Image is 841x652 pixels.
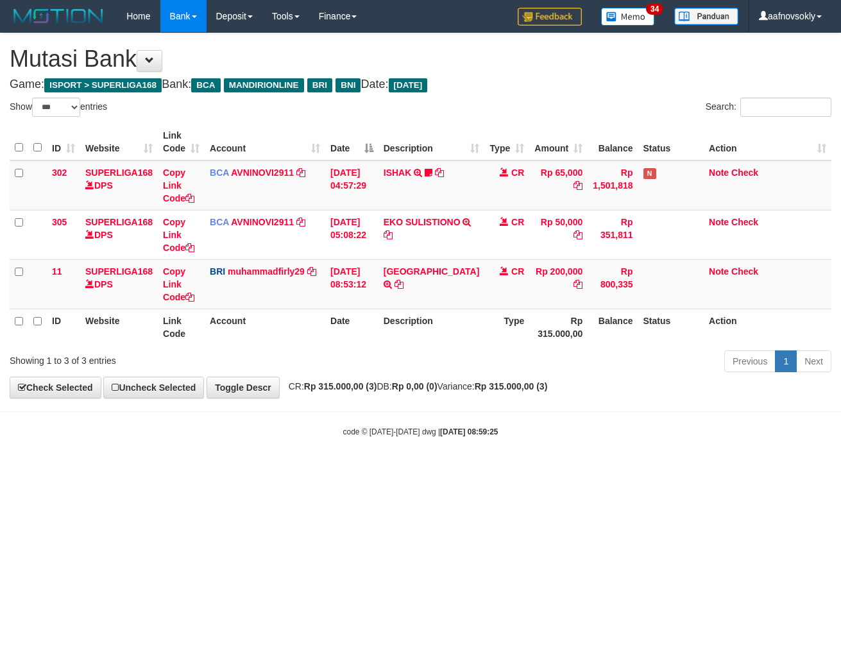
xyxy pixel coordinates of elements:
[47,309,80,345] th: ID
[158,309,205,345] th: Link Code
[80,124,158,160] th: Website: activate to sort column ascending
[646,3,663,15] span: 34
[588,259,638,309] td: Rp 800,335
[10,377,101,399] a: Check Selected
[588,160,638,210] td: Rp 1,501,818
[85,217,153,227] a: SUPERLIGA168
[573,279,582,289] a: Copy Rp 200,000 to clipboard
[384,230,393,240] a: Copy EKO SULISTIONO to clipboard
[588,124,638,160] th: Balance
[163,167,194,203] a: Copy Link Code
[775,350,797,372] a: 1
[511,217,524,227] span: CR
[80,160,158,210] td: DPS
[228,266,305,277] a: muhammadfirly29
[32,98,80,117] select: Showentries
[440,427,498,436] strong: [DATE] 08:59:25
[343,427,498,436] small: code © [DATE]-[DATE] dwg |
[378,309,485,345] th: Description
[384,167,412,178] a: ISHAK
[674,8,738,25] img: panduan.png
[740,98,831,117] input: Search:
[475,381,548,391] strong: Rp 315.000,00 (3)
[325,160,378,210] td: [DATE] 04:57:29
[529,309,588,345] th: Rp 315.000,00
[80,309,158,345] th: Website
[395,279,404,289] a: Copy BUKIT JULIAN to clipboard
[205,124,325,160] th: Account: activate to sort column ascending
[731,266,758,277] a: Check
[210,266,225,277] span: BRI
[103,377,204,399] a: Uncheck Selected
[224,78,304,92] span: MANDIRIONLINE
[573,230,582,240] a: Copy Rp 50,000 to clipboard
[231,217,294,227] a: AVNINOVI2911
[52,266,62,277] span: 11
[163,217,194,253] a: Copy Link Code
[85,266,153,277] a: SUPERLIGA168
[511,266,524,277] span: CR
[210,217,229,227] span: BCA
[731,167,758,178] a: Check
[207,377,280,399] a: Toggle Descr
[52,217,67,227] span: 305
[325,309,378,345] th: Date
[384,217,461,227] a: EKO SULISTIONO
[336,78,361,92] span: BNI
[163,266,194,302] a: Copy Link Code
[638,124,704,160] th: Status
[704,309,831,345] th: Action
[325,210,378,259] td: [DATE] 05:08:22
[384,266,480,277] a: [GEOGRAPHIC_DATA]
[724,350,776,372] a: Previous
[529,259,588,309] td: Rp 200,000
[52,167,67,178] span: 302
[731,217,758,227] a: Check
[10,349,341,367] div: Showing 1 to 3 of 3 entries
[529,124,588,160] th: Amount: activate to sort column ascending
[378,124,485,160] th: Description: activate to sort column ascending
[601,8,655,26] img: Button%20Memo.svg
[304,381,377,391] strong: Rp 315.000,00 (3)
[10,46,831,72] h1: Mutasi Bank
[158,124,205,160] th: Link Code: activate to sort column ascending
[85,167,153,178] a: SUPERLIGA168
[588,309,638,345] th: Balance
[511,167,524,178] span: CR
[484,124,529,160] th: Type: activate to sort column ascending
[709,167,729,178] a: Note
[47,124,80,160] th: ID: activate to sort column ascending
[210,167,229,178] span: BCA
[706,98,831,117] label: Search:
[638,309,704,345] th: Status
[573,180,582,191] a: Copy Rp 65,000 to clipboard
[296,217,305,227] a: Copy AVNINOVI2911 to clipboard
[80,210,158,259] td: DPS
[307,78,332,92] span: BRI
[704,124,831,160] th: Action: activate to sort column ascending
[10,98,107,117] label: Show entries
[588,210,638,259] td: Rp 351,811
[296,167,305,178] a: Copy AVNINOVI2911 to clipboard
[191,78,220,92] span: BCA
[307,266,316,277] a: Copy muhammadfirly29 to clipboard
[325,259,378,309] td: [DATE] 08:53:12
[389,78,428,92] span: [DATE]
[392,381,437,391] strong: Rp 0,00 (0)
[709,266,729,277] a: Note
[10,78,831,91] h4: Game: Bank: Date:
[529,160,588,210] td: Rp 65,000
[44,78,162,92] span: ISPORT > SUPERLIGA168
[518,8,582,26] img: Feedback.jpg
[796,350,831,372] a: Next
[435,167,444,178] a: Copy ISHAK to clipboard
[80,259,158,309] td: DPS
[484,309,529,345] th: Type
[231,167,294,178] a: AVNINOVI2911
[282,381,548,391] span: CR: DB: Variance:
[205,309,325,345] th: Account
[529,210,588,259] td: Rp 50,000
[643,168,656,179] span: Has Note
[325,124,378,160] th: Date: activate to sort column descending
[709,217,729,227] a: Note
